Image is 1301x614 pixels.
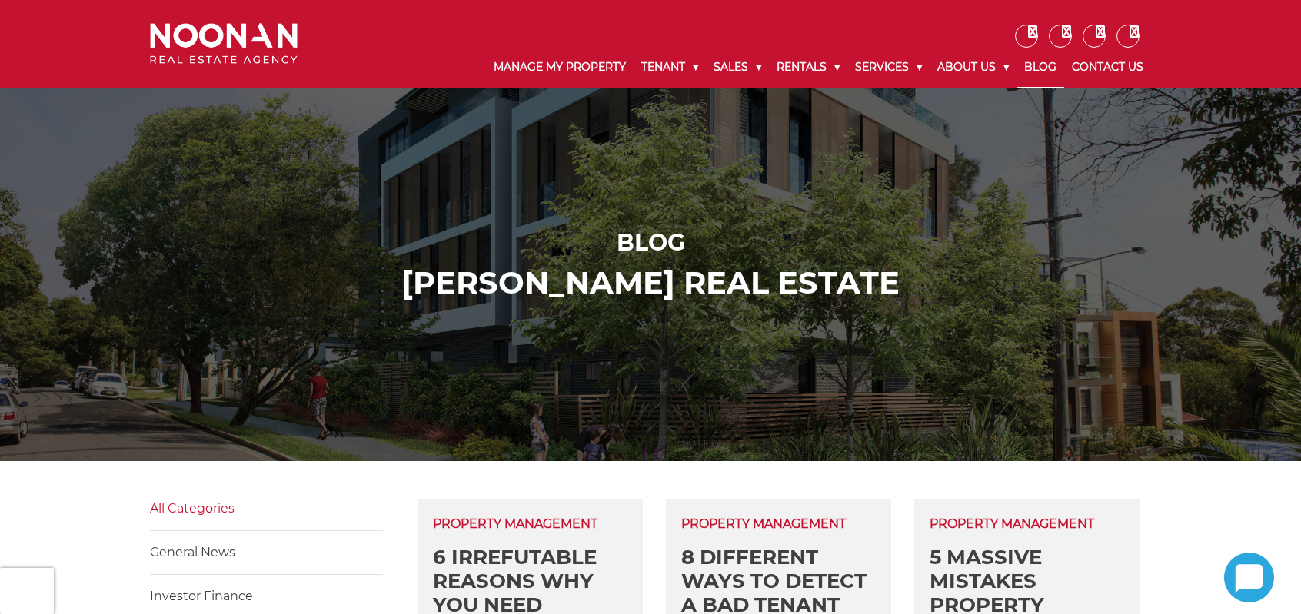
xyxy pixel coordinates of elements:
a: All Categories [150,501,235,516]
span: Property Management [681,515,846,533]
a: Rentals [769,48,847,87]
a: Investor Finance [150,589,253,603]
a: Contact Us [1064,48,1151,87]
a: About Us [930,48,1017,87]
a: General News [150,545,235,559]
a: Blog [1017,48,1064,88]
h1: Blog [154,229,1148,257]
span: Property Management [930,515,1094,533]
h2: [PERSON_NAME] ReaL Estate [154,264,1148,301]
a: Sales [706,48,769,87]
a: Tenant [634,48,706,87]
span: Property Management [433,515,597,533]
a: Manage My Property [486,48,634,87]
a: Services [847,48,930,87]
img: Noonan Real Estate Agency [150,23,298,64]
